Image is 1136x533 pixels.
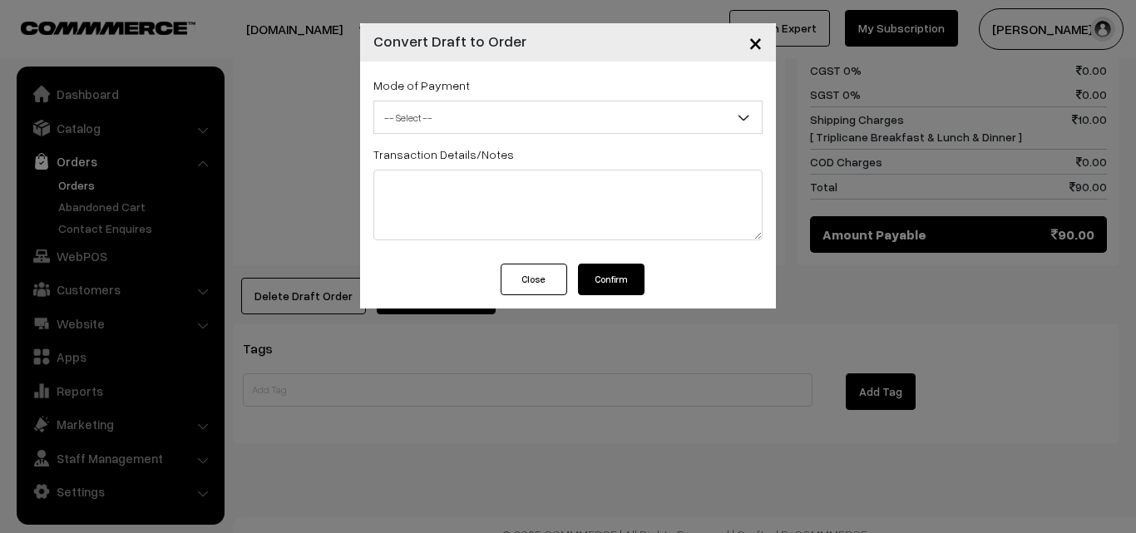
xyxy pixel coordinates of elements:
[373,30,526,52] h4: Convert Draft to Order
[748,27,763,57] span: ×
[374,103,762,132] span: -- Select --
[373,146,514,163] label: Transaction Details/Notes
[501,264,567,295] button: Close
[578,264,645,295] button: Confirm
[373,101,763,134] span: -- Select --
[373,76,470,94] label: Mode of Payment
[735,17,776,68] button: Close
